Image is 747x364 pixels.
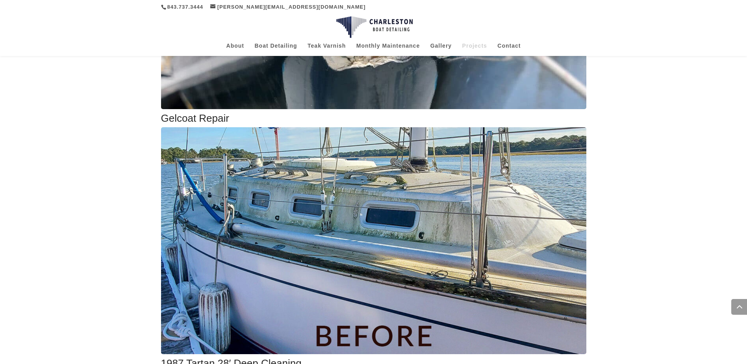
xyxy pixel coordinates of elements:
[167,4,204,10] a: 843.737.3444
[161,112,229,124] a: Gelcoat Repair
[161,127,586,354] img: 1987 Tartan 28′ Deep Cleaning
[462,43,487,56] a: Projects
[336,16,413,38] img: Charleston Boat Detailing
[226,43,244,56] a: About
[308,43,346,56] a: Teak Varnish
[430,43,452,56] a: Gallery
[356,43,420,56] a: Monthly Maintenance
[497,43,521,56] a: Contact
[254,43,297,56] a: Boat Detailing
[210,4,366,10] a: [PERSON_NAME][EMAIL_ADDRESS][DOMAIN_NAME]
